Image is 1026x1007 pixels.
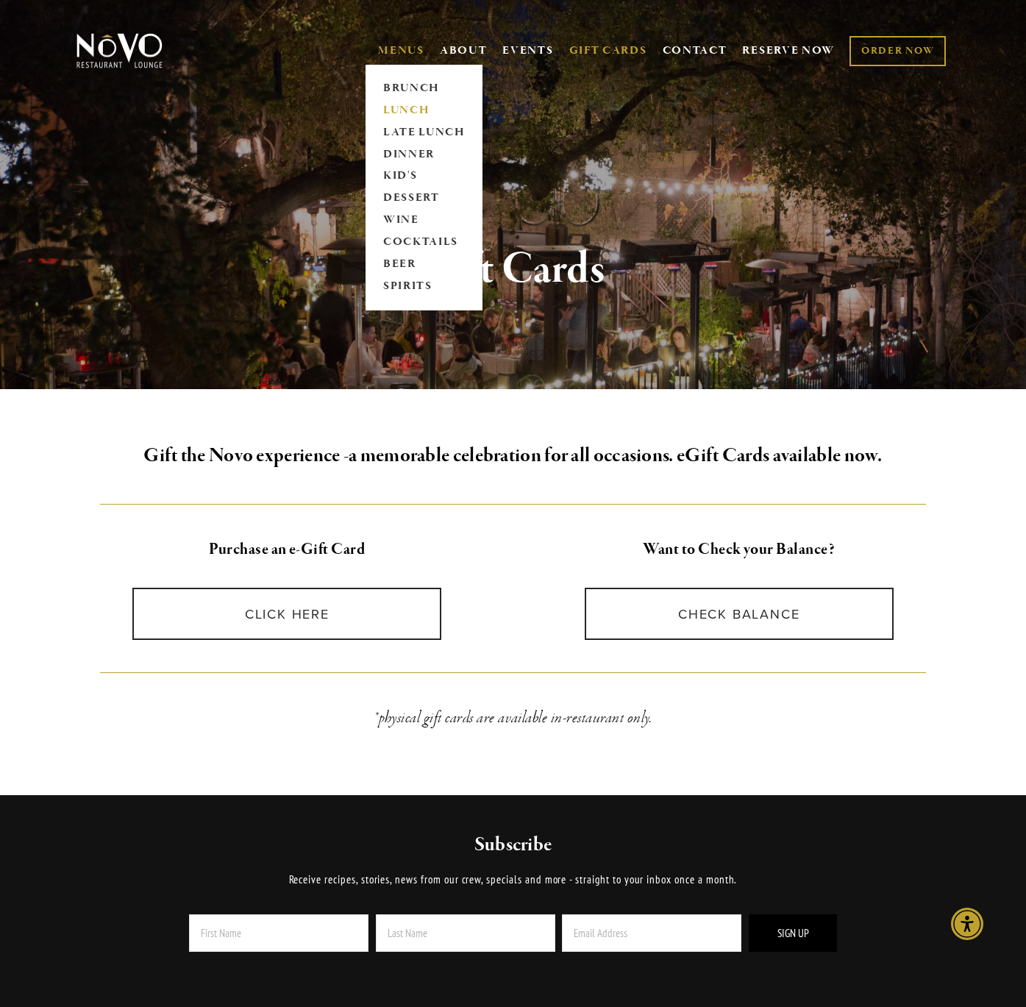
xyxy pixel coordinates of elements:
[378,166,470,188] a: KID'S
[189,914,368,952] input: First Name
[502,43,553,58] a: EVENTS
[663,37,727,65] a: CONTACT
[132,588,441,640] a: CLICK HERE
[421,241,605,297] strong: Gift Cards
[162,871,864,889] p: Receive recipes, stories, news from our crew, specials and more - straight to your inbox once a m...
[742,37,835,65] a: RESERVE NOW
[143,443,349,469] strong: Gift the Novo experience -
[378,99,470,121] a: LUNCH
[374,708,652,728] em: *physical gift cards are available in-restaurant only.
[849,36,946,66] a: ORDER NOW
[378,276,470,298] a: SPIRITS
[378,210,470,232] a: WINE
[440,43,488,58] a: ABOUT
[378,232,470,254] a: COCKTAILS
[562,914,741,952] input: Email Address
[100,441,926,472] h2: a memorable celebration for all occasions. eGift Cards available now.
[643,539,835,560] strong: Want to Check your Balance?
[569,37,647,65] a: GIFT CARDS
[378,77,470,99] a: BRUNCH
[951,908,983,940] div: Accessibility Menu
[162,832,864,858] h2: Subscribe
[209,539,365,560] strong: Purchase an e-Gift Card
[749,914,837,952] button: Sign Up
[376,914,555,952] input: Last Name
[378,143,470,166] a: DINNER
[378,188,470,210] a: DESSERT
[585,588,894,640] a: CHECK BALANCE
[378,121,470,143] a: LATE LUNCH
[378,43,424,58] a: MENUS
[378,254,470,276] a: BEER
[74,32,165,69] img: Novo Restaurant &amp; Lounge
[777,926,809,940] span: Sign Up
